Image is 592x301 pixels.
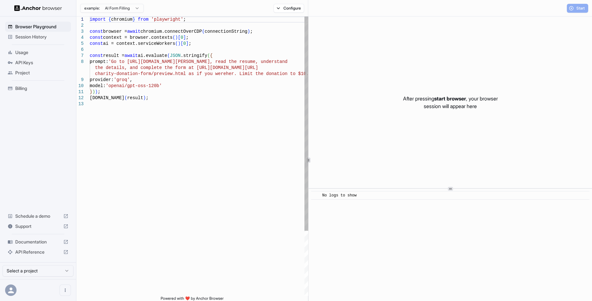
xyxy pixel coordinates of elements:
[98,89,100,94] span: ;
[138,53,167,58] span: ai.evaluate
[5,83,71,93] div: Billing
[167,53,170,58] span: (
[5,58,71,68] div: API Keys
[5,211,71,221] div: Schedule a demo
[5,237,71,247] div: Documentation
[322,193,357,198] span: No logs to show
[90,83,106,88] span: model:
[103,53,124,58] span: result =
[111,17,132,22] span: chromium
[143,95,146,100] span: )
[76,23,84,29] div: 2
[250,29,253,34] span: ;
[76,101,84,107] div: 13
[76,47,84,53] div: 6
[90,53,103,58] span: const
[15,213,61,219] span: Schedule a demo
[106,83,162,88] span: 'openai/gpt-oss-120b'
[124,53,138,58] span: await
[90,59,108,64] span: prompt:
[108,59,221,64] span: 'Go to [URL][DOMAIN_NAME][PERSON_NAME], re
[76,29,84,35] div: 3
[205,29,247,34] span: connectionString
[76,35,84,41] div: 4
[5,22,71,32] div: Browser Playground
[207,53,210,58] span: (
[202,29,205,34] span: (
[95,65,210,70] span: the details, and complete the form at [URL]
[76,17,84,23] div: 1
[178,35,180,40] span: [
[90,89,92,94] span: }
[181,35,183,40] span: 0
[90,41,103,46] span: const
[314,192,317,199] span: ​
[127,29,141,34] span: await
[76,59,84,65] div: 8
[76,77,84,83] div: 9
[95,71,226,76] span: charity-donation-form/preview.html as if you were
[15,223,61,229] span: Support
[15,49,68,56] span: Usage
[15,239,61,245] span: Documentation
[114,77,130,82] span: 'groq'
[59,284,71,296] button: Open menu
[92,89,95,94] span: )
[178,41,180,46] span: )
[170,53,181,58] span: JSON
[247,29,250,34] span: )
[183,35,186,40] span: ]
[84,6,100,11] span: example:
[183,41,186,46] span: 0
[403,95,498,110] p: After pressing , your browser session will appear here
[90,17,106,22] span: import
[226,71,311,76] span: her. Limit the donation to $10.'
[76,41,84,47] div: 5
[90,95,124,100] span: [DOMAIN_NAME]
[90,35,103,40] span: const
[124,95,127,100] span: (
[141,29,202,34] span: chromium.connectOverCDP
[5,221,71,231] div: Support
[183,17,186,22] span: ;
[15,34,68,40] span: Session History
[274,4,304,13] button: Configure
[146,95,148,100] span: ;
[181,53,207,58] span: .stringify
[186,35,188,40] span: ;
[90,29,103,34] span: const
[151,17,183,22] span: 'playwright'
[14,5,62,11] img: Anchor Logo
[95,89,98,94] span: )
[76,83,84,89] div: 10
[181,41,183,46] span: [
[103,41,175,46] span: ai = context.serviceWorkers
[175,35,178,40] span: )
[5,47,71,58] div: Usage
[130,77,132,82] span: ,
[76,53,84,59] div: 7
[108,17,111,22] span: {
[5,32,71,42] div: Session History
[76,95,84,101] div: 12
[127,95,143,100] span: result
[90,77,114,82] span: provider:
[15,85,68,92] span: Billing
[15,70,68,76] span: Project
[103,35,172,40] span: context = browser.contexts
[210,53,212,58] span: {
[132,17,135,22] span: }
[138,17,149,22] span: from
[5,68,71,78] div: Project
[221,59,288,64] span: ad the resume, understand
[15,24,68,30] span: Browser Playground
[15,249,61,255] span: API Reference
[172,35,175,40] span: (
[210,65,258,70] span: [DOMAIN_NAME][URL]
[175,41,178,46] span: (
[103,29,127,34] span: browser =
[5,247,71,257] div: API Reference
[189,41,191,46] span: ;
[76,89,84,95] div: 11
[15,59,68,66] span: API Keys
